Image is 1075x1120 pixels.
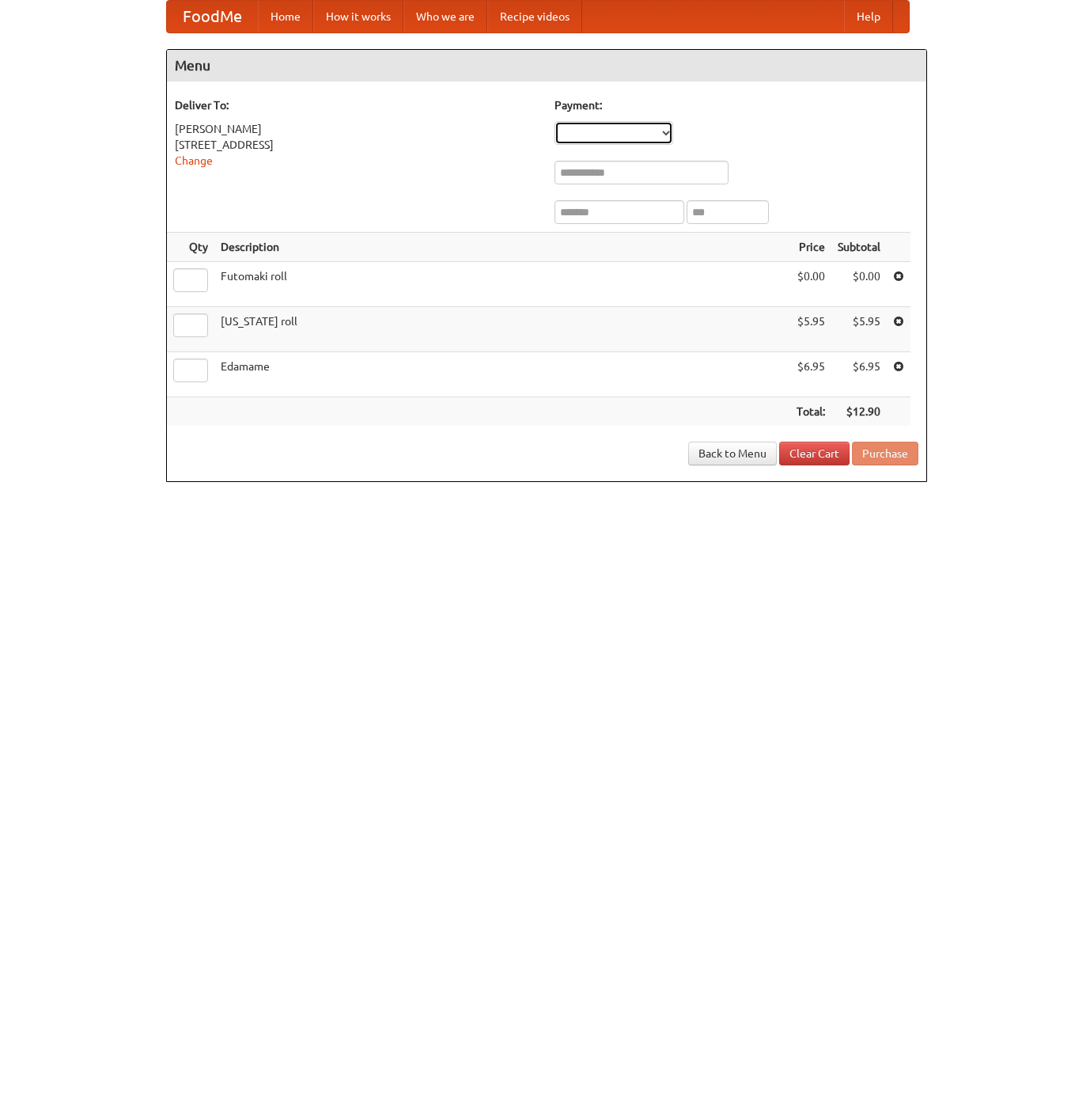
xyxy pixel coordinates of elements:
th: Description [214,233,790,262]
a: Recipe videos [487,1,582,32]
th: Total: [790,397,831,427]
button: Purchase [852,442,918,465]
div: [STREET_ADDRESS] [175,137,539,153]
td: [US_STATE] roll [214,307,790,352]
td: $6.95 [790,352,831,397]
th: Price [790,233,831,262]
td: $0.00 [790,262,831,307]
h5: Deliver To: [175,97,539,113]
a: Clear Cart [779,442,850,465]
th: Qty [167,233,214,262]
div: [PERSON_NAME] [175,121,539,137]
td: Edamame [214,352,790,397]
a: How it works [313,1,403,32]
h4: Menu [167,50,926,82]
th: $12.90 [831,397,887,427]
h5: Payment: [555,97,918,113]
a: Who we are [403,1,487,32]
td: $5.95 [831,307,887,352]
th: Subtotal [831,233,887,262]
a: Change [175,154,213,167]
td: $0.00 [831,262,887,307]
a: Home [258,1,313,32]
a: Back to Menu [688,442,777,465]
td: $6.95 [831,352,887,397]
td: Futomaki roll [214,262,790,307]
td: $5.95 [790,307,831,352]
a: FoodMe [167,1,258,32]
a: Help [844,1,893,32]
